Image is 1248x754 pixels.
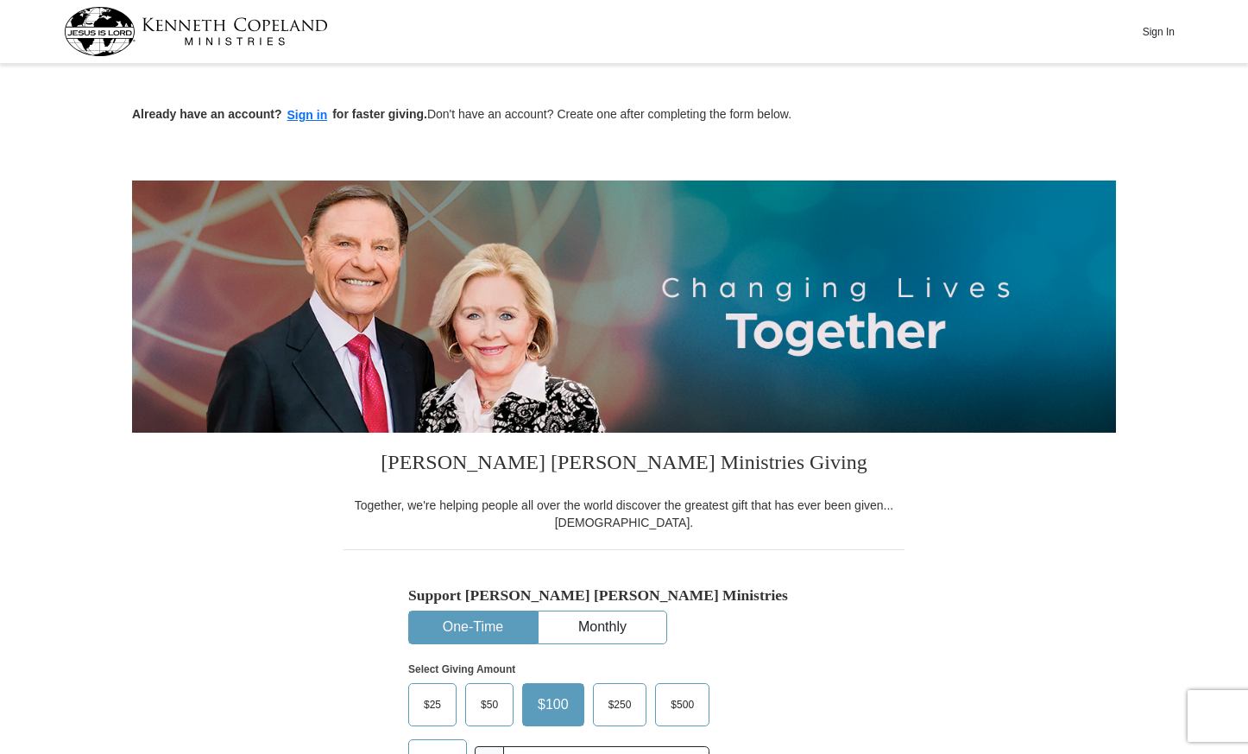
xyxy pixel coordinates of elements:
[529,692,577,718] span: $100
[472,692,507,718] span: $50
[409,611,537,643] button: One-Time
[282,105,333,125] button: Sign in
[344,497,904,531] div: Together, we're helping people all over the world discover the greatest gift that has ever been g...
[132,107,427,121] strong: Already have an account? for faster giving.
[539,611,666,643] button: Monthly
[408,663,515,675] strong: Select Giving Amount
[408,586,840,605] h5: Support [PERSON_NAME] [PERSON_NAME] Ministries
[344,433,904,497] h3: [PERSON_NAME] [PERSON_NAME] Ministries Giving
[132,105,1116,125] p: Don't have an account? Create one after completing the form below.
[415,692,450,718] span: $25
[64,7,328,56] img: kcm-header-logo.svg
[1132,18,1184,45] button: Sign In
[662,692,703,718] span: $500
[600,692,640,718] span: $250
